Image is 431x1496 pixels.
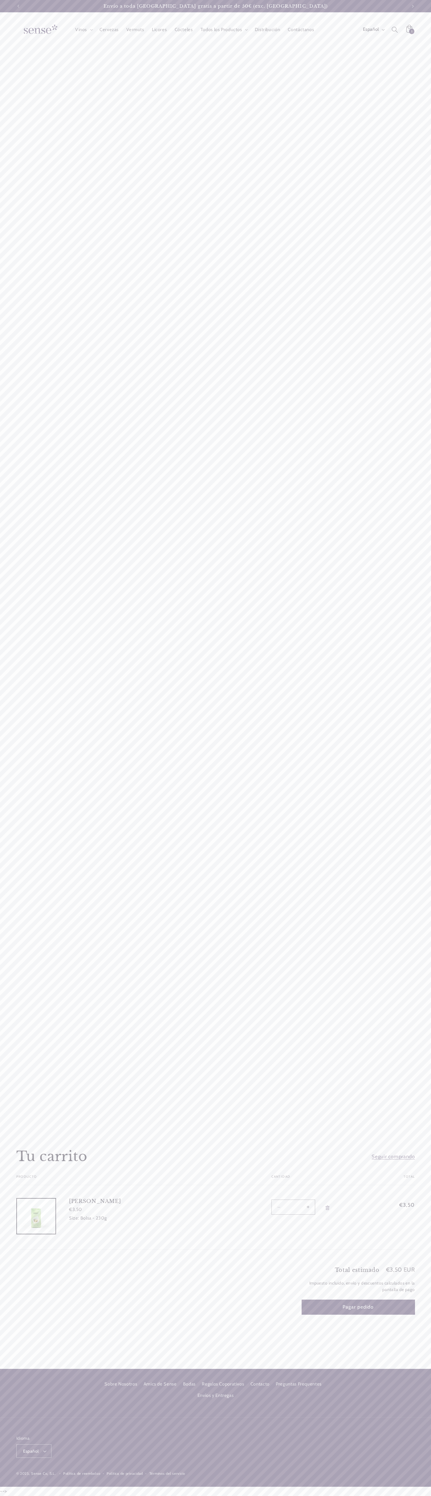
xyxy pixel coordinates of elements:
th: Total [372,1175,415,1185]
span: Español [363,26,379,33]
a: Bodas [183,1379,196,1390]
a: Licores [148,23,171,36]
span: Cervezas [100,27,119,33]
button: Español [359,23,388,36]
div: €3,50 [69,1206,166,1213]
dt: Size: [69,1215,79,1221]
small: Impuesto incluido, envío y descuentos calculados en la pantalla de pago [302,1280,415,1292]
small: © 2025, Sense Co, S.L. [16,1471,56,1476]
span: Licores [152,27,167,33]
a: [PERSON_NAME] [69,1198,166,1204]
a: Distribución [251,23,284,36]
a: Contáctanos [284,23,318,36]
summary: Todos los Productos [197,23,251,36]
summary: Búsqueda [388,22,402,37]
span: Envío a toda [GEOGRAPHIC_DATA] gratis a partir de 50€ (exc. [GEOGRAPHIC_DATA]) [104,3,328,9]
a: Eliminar Taralli Pesto - Bolsa - 230g [322,1200,333,1216]
button: Pagar pedido [302,1300,415,1315]
h2: Idioma [16,1435,52,1441]
a: Envíos y Entregas [197,1390,234,1401]
dd: Bolsa - 230g [80,1215,107,1221]
span: Vinos [75,27,87,33]
a: Política de privacidad [107,1471,143,1477]
p: €3,50 EUR [386,1267,415,1273]
span: 1 [411,29,413,34]
a: Regalos Coporativos [202,1379,244,1390]
a: Preguntas Frequentes [276,1379,322,1390]
a: Sobre Nosotros [104,1380,137,1390]
h2: Total estimado [335,1268,380,1273]
a: Seguir comprando [372,1152,415,1161]
h1: Tu carrito [16,1148,88,1165]
a: Amics de Sense [144,1379,177,1390]
span: Cócteles [175,27,193,33]
iframe: PayPal-paypal [302,1327,415,1341]
th: Producto [16,1175,255,1185]
span: Español [23,1448,39,1454]
a: Contacto [250,1379,270,1390]
summary: Vinos [71,23,96,36]
th: Cantidad [255,1175,372,1185]
span: Todos los Productos [201,27,242,33]
a: Términos del servicio [149,1471,185,1477]
span: Distribución [255,27,280,33]
span: Vermuts [126,27,144,33]
a: Cervezas [96,23,122,36]
span: Contáctanos [288,27,314,33]
input: Cantidad para Taralli Pesto [286,1200,301,1215]
a: Sense [14,18,65,41]
img: Sense [16,21,63,38]
button: Español [16,1444,52,1458]
a: Vermuts [123,23,148,36]
a: Cócteles [171,23,197,36]
a: Política de reembolso [63,1471,100,1477]
span: €3,50 [385,1201,415,1209]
